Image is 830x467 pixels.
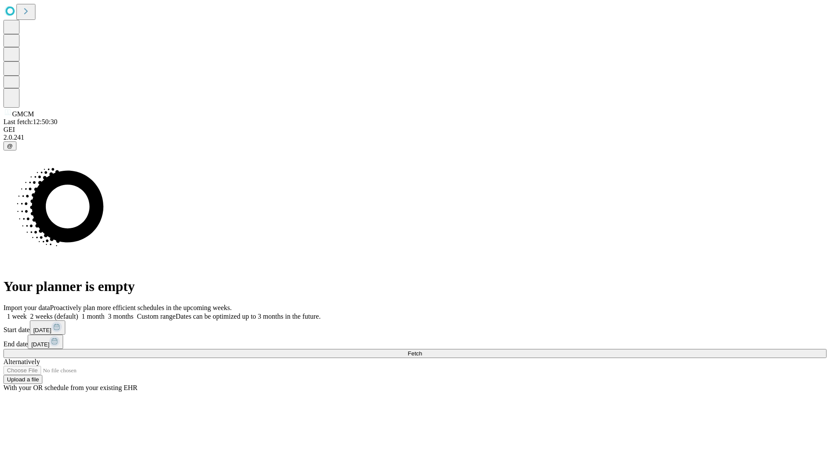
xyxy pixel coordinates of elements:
[3,358,40,365] span: Alternatively
[50,304,232,311] span: Proactively plan more efficient schedules in the upcoming weeks.
[12,110,34,118] span: GMCM
[7,143,13,149] span: @
[137,313,176,320] span: Custom range
[3,118,57,125] span: Last fetch: 12:50:30
[28,335,63,349] button: [DATE]
[30,313,78,320] span: 2 weeks (default)
[3,375,42,384] button: Upload a file
[408,350,422,357] span: Fetch
[82,313,105,320] span: 1 month
[33,327,51,333] span: [DATE]
[3,384,137,391] span: With your OR schedule from your existing EHR
[3,126,827,134] div: GEI
[3,304,50,311] span: Import your data
[176,313,320,320] span: Dates can be optimized up to 3 months in the future.
[3,320,827,335] div: Start date
[3,335,827,349] div: End date
[30,320,65,335] button: [DATE]
[31,341,49,348] span: [DATE]
[3,141,16,150] button: @
[3,349,827,358] button: Fetch
[3,278,827,294] h1: Your planner is empty
[108,313,134,320] span: 3 months
[7,313,27,320] span: 1 week
[3,134,827,141] div: 2.0.241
